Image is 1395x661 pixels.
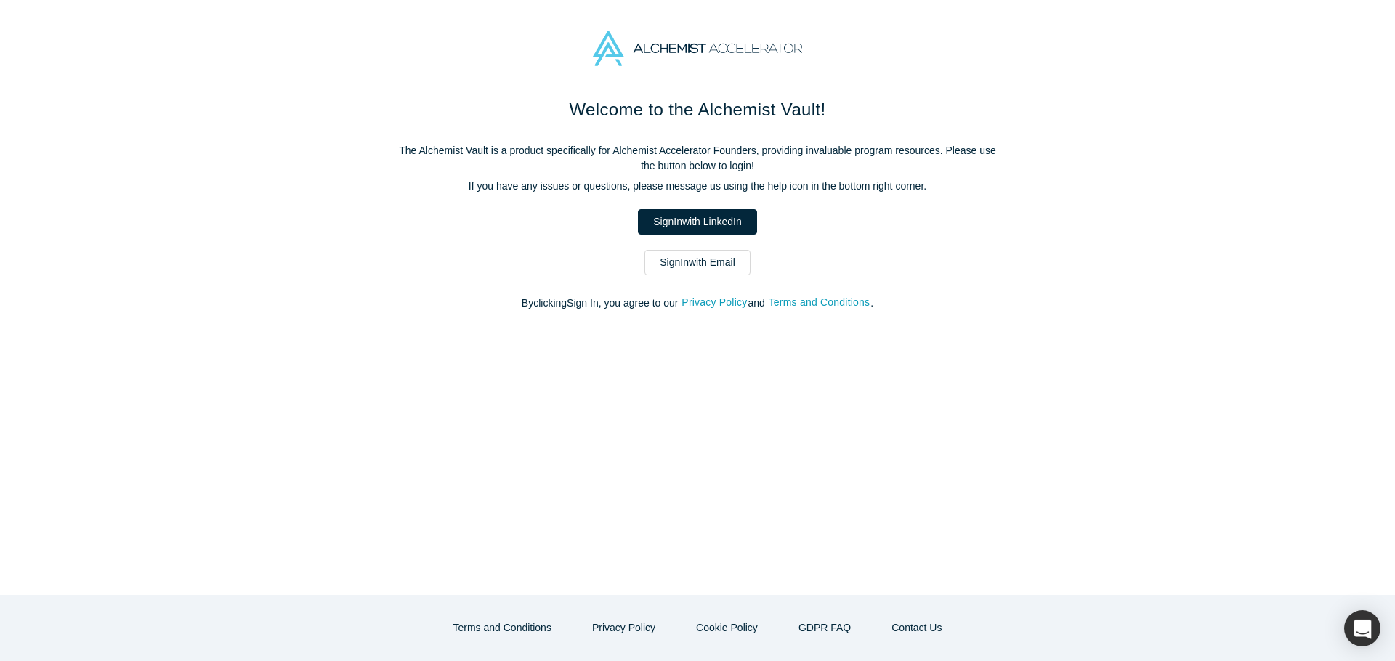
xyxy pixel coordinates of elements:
[392,97,1003,123] h1: Welcome to the Alchemist Vault!
[577,615,671,641] button: Privacy Policy
[768,294,871,311] button: Terms and Conditions
[681,294,748,311] button: Privacy Policy
[876,615,957,641] button: Contact Us
[392,179,1003,194] p: If you have any issues or questions, please message us using the help icon in the bottom right co...
[392,296,1003,311] p: By clicking Sign In , you agree to our and .
[783,615,866,641] a: GDPR FAQ
[593,31,802,66] img: Alchemist Accelerator Logo
[638,209,756,235] a: SignInwith LinkedIn
[392,143,1003,174] p: The Alchemist Vault is a product specifically for Alchemist Accelerator Founders, providing inval...
[644,250,751,275] a: SignInwith Email
[681,615,773,641] button: Cookie Policy
[438,615,567,641] button: Terms and Conditions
